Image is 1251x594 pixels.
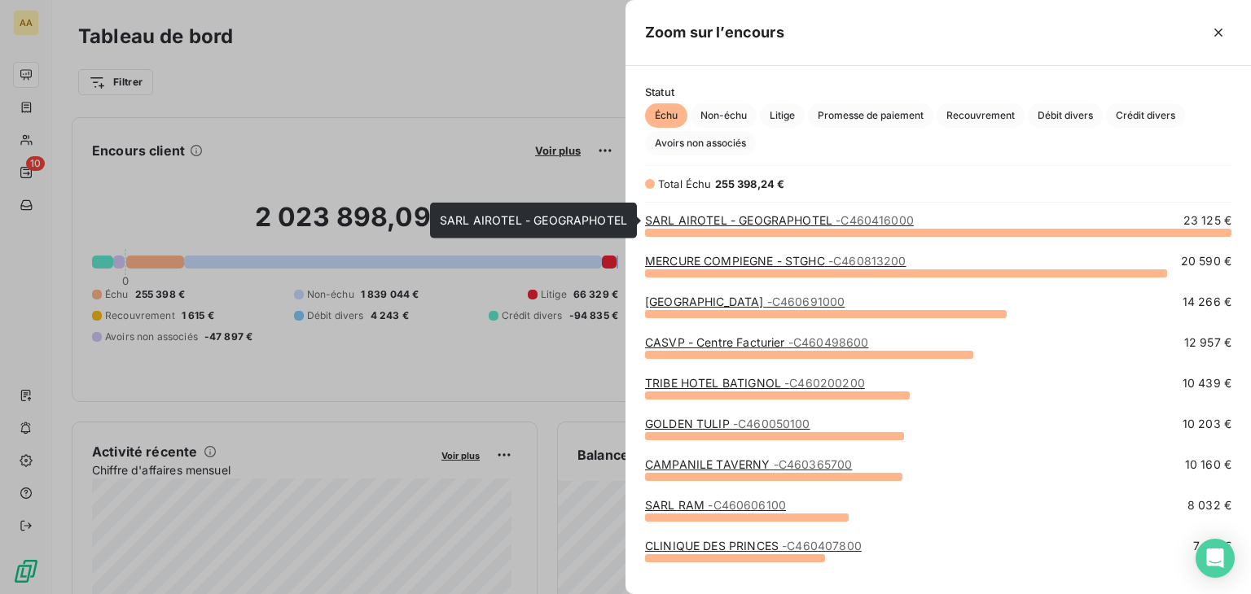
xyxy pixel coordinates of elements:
[1185,456,1231,473] span: 10 160 €
[715,177,785,190] span: 255 398,24 €
[645,457,852,471] a: CAMPANILE TAVERNY
[808,103,933,128] button: Promesse de paiement
[1181,253,1231,269] span: 20 590 €
[645,417,810,430] a: GOLDEN TULIP
[645,21,784,44] h5: Zoom sur l’encours
[760,103,805,128] button: Litige
[645,335,868,349] a: CASVP - Centre Facturier
[1187,497,1231,513] span: 8 032 €
[645,131,756,155] button: Avoirs non associés
[625,212,1251,574] div: grid
[937,103,1025,128] button: Recouvrement
[645,539,862,553] a: CLINIQUE DES PRINCES
[733,417,810,430] span: - C460050100
[645,498,786,512] a: SARL RAM
[645,295,845,308] a: [GEOGRAPHIC_DATA]
[828,254,906,268] span: - C460813200
[782,539,862,553] span: - C460407800
[767,295,845,308] span: - C460691000
[658,177,712,190] span: Total Échu
[645,213,914,227] a: SARL AIROTEL - GEOGRAPHOTEL
[1183,212,1231,229] span: 23 125 €
[645,376,865,390] a: TRIBE HOTEL BATIGNOL
[1183,375,1231,391] span: 10 439 €
[1028,103,1103,128] button: Débit divers
[708,498,786,512] span: - C460606100
[645,103,687,128] button: Échu
[836,213,914,227] span: - C460416000
[1183,416,1231,432] span: 10 203 €
[645,85,1231,98] span: Statut
[440,213,627,227] span: SARL AIROTEL - GEOGRAPHOTEL
[1183,294,1231,310] span: 14 266 €
[691,103,757,128] button: Non-échu
[1106,103,1185,128] button: Crédit divers
[774,457,853,471] span: - C460365700
[1196,539,1235,578] div: Open Intercom Messenger
[645,254,906,268] a: MERCURE COMPIEGNE - STGHC
[1193,538,1231,554] span: 7 113 €
[1184,334,1231,351] span: 12 957 €
[784,376,865,390] span: - C460200200
[788,335,869,349] span: - C460498600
